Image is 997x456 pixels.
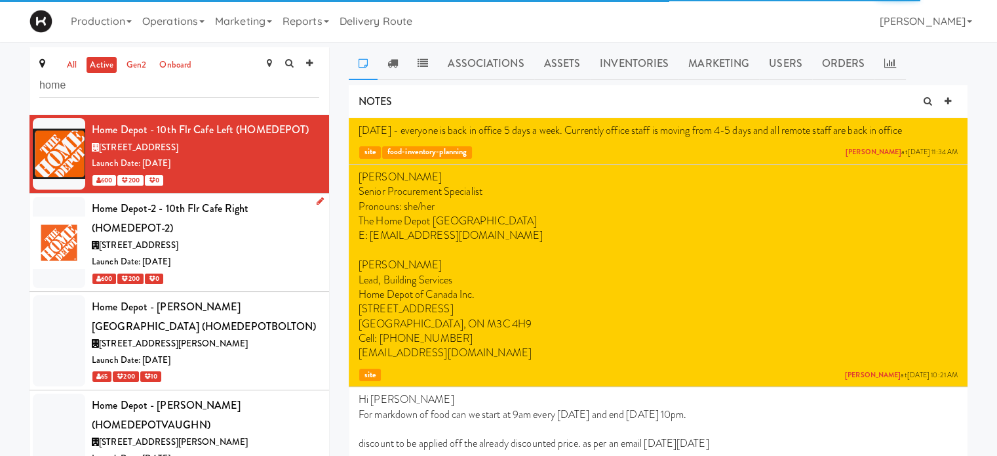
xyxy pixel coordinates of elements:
a: all [64,57,80,73]
a: active [87,57,117,73]
span: at [DATE] 11:34 AM [846,148,958,157]
span: [STREET_ADDRESS] [99,141,178,154]
img: Micromart [29,10,52,33]
p: [PERSON_NAME] [359,258,958,272]
p: The Home Depot [GEOGRAPHIC_DATA] [359,214,958,228]
a: onboard [156,57,195,73]
a: Marketing [678,47,759,80]
div: Home Depot - [PERSON_NAME] (HOMEDEPOTVAUGHN) [92,396,319,434]
p: Hi [PERSON_NAME] [359,392,958,407]
li: Home Depot - [PERSON_NAME][GEOGRAPHIC_DATA] (HOMEDEPOTBOLTON)[STREET_ADDRESS][PERSON_NAME]Launch ... [29,292,329,390]
p: [PERSON_NAME] [359,170,958,184]
p: Cell: [PHONE_NUMBER] [359,331,958,346]
span: 10 [140,371,161,382]
span: [STREET_ADDRESS][PERSON_NAME] [99,436,248,448]
span: 0 [145,175,163,186]
span: 65 [92,371,111,382]
p: Home Depot of Canada Inc. [359,287,958,302]
input: Search site [39,73,319,98]
span: NOTES [359,94,393,109]
div: Home Depot - 10th Flr Cafe Left (HOMEDEPOT) [92,120,319,140]
p: [GEOGRAPHIC_DATA], ON M3C 4H9 [359,317,958,331]
a: Assets [534,47,591,80]
span: site [359,146,381,159]
span: 200 [117,274,143,284]
span: 600 [92,274,116,284]
li: Home Depot - 10th Flr Cafe Left (HOMEDEPOT)[STREET_ADDRESS]Launch Date: [DATE] 600 200 0 [29,115,329,194]
li: Home Depot-2 - 10th Flr Cafe Right (HOMEDEPOT-2)[STREET_ADDRESS]Launch Date: [DATE] 600 200 0 [29,194,329,292]
a: [PERSON_NAME] [846,147,901,157]
span: 600 [92,175,116,186]
a: Inventories [590,47,678,80]
span: [STREET_ADDRESS] [99,239,178,251]
p: E: [EMAIL_ADDRESS][DOMAIN_NAME] [359,228,958,243]
a: Users [759,47,812,80]
span: 200 [113,371,138,382]
p: [STREET_ADDRESS] [359,302,958,316]
p: [EMAIL_ADDRESS][DOMAIN_NAME] [359,346,958,360]
div: Home Depot - [PERSON_NAME][GEOGRAPHIC_DATA] (HOMEDEPOTBOLTON) [92,297,319,336]
p: Lead, Building Services [359,273,958,287]
span: at [DATE] 10:21 AM [845,371,958,381]
span: 200 [117,175,143,186]
p: Senior Procurement Specialist [359,184,958,199]
span: site [359,369,381,381]
a: Associations [438,47,534,80]
p: [DATE] - everyone is back in office 5 days a week. Currently office staff is moving from 4-5 days... [359,123,958,138]
p: discount to be applied off the already discounted price. as per an email [DATE][DATE] [359,436,958,451]
p: Pronouns: she/her [359,199,958,214]
p: For markdown of food can we start at 9am every [DATE] and end [DATE] 10pm. [359,407,958,422]
span: 0 [145,274,163,284]
a: gen2 [123,57,149,73]
span: food-inventory-planning [382,146,471,159]
a: [PERSON_NAME] [845,370,901,380]
div: Home Depot-2 - 10th Flr Cafe Right (HOMEDEPOT-2) [92,199,319,238]
div: Launch Date: [DATE] [92,254,319,270]
a: Orders [812,47,875,80]
div: Launch Date: [DATE] [92,352,319,369]
span: [STREET_ADDRESS][PERSON_NAME] [99,337,248,350]
div: Launch Date: [DATE] [92,155,319,172]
